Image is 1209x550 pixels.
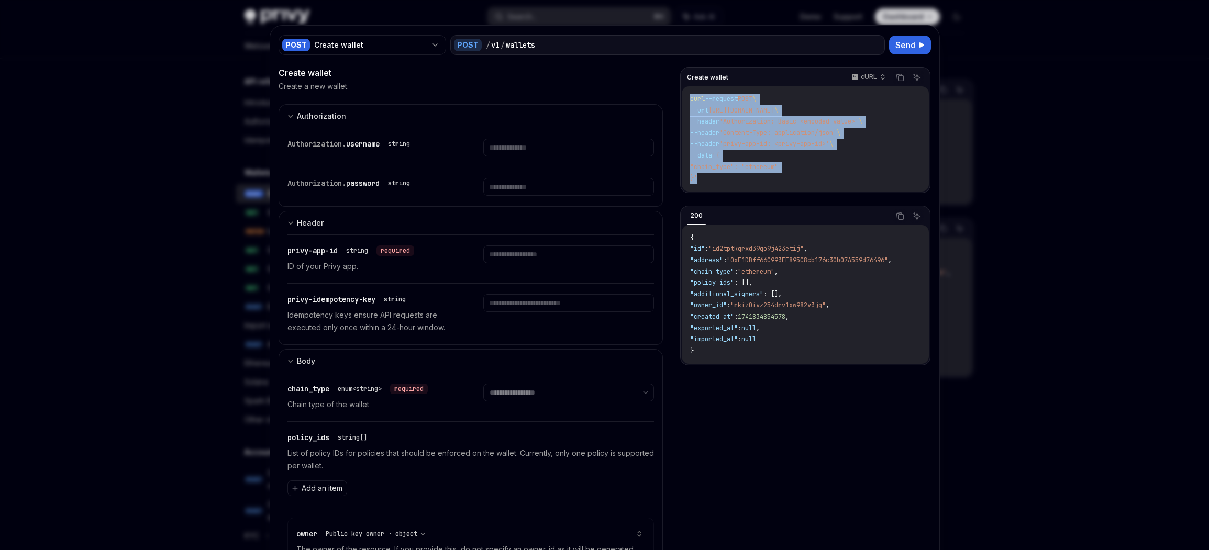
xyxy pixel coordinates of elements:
[501,40,505,50] div: /
[690,267,734,276] span: "chain_type"
[738,95,752,103] span: POST
[708,106,774,115] span: [URL][DOMAIN_NAME]
[506,40,535,50] div: wallets
[346,139,380,149] span: username
[297,110,346,122] div: Authorization
[719,129,837,137] span: 'Content-Type: application/json'
[338,385,382,393] div: enum<string>
[287,295,375,304] span: privy-idempotency-key
[297,355,315,367] div: Body
[690,233,694,242] span: {
[279,66,663,79] div: Create wallet
[287,447,655,472] p: List of policy IDs for policies that should be enforced on the wallet. Currently, only one policy...
[690,95,705,103] span: curl
[893,71,907,84] button: Copy the contents from the code block
[705,244,708,253] span: :
[338,433,367,442] div: string[]
[774,267,778,276] span: ,
[287,178,414,188] div: Authorization.password
[279,104,663,128] button: expand input section
[738,324,741,332] span: :
[705,95,738,103] span: --request
[486,40,490,50] div: /
[910,209,924,223] button: Ask AI
[314,40,427,50] div: Create wallet
[690,290,763,298] span: "additional_signers"
[388,179,410,187] div: string
[690,106,708,115] span: --url
[388,140,410,148] div: string
[690,129,719,137] span: --header
[287,139,414,149] div: Authorization.username
[287,178,346,188] span: Authorization.
[741,335,756,343] span: null
[287,433,329,442] span: policy_ids
[690,312,734,321] span: "created_at"
[730,301,826,309] span: "rkiz0ivz254drv1xw982v3jq"
[910,71,924,84] button: Ask AI
[282,39,310,51] div: POST
[888,256,892,264] span: ,
[287,139,346,149] span: Authorization.
[859,117,862,126] span: \
[302,483,342,493] span: Add an item
[752,95,756,103] span: \
[287,294,410,305] div: privy-idempotency-key
[287,309,458,334] p: Idempotency keys ensure API requests are executed only once within a 24-hour window.
[690,174,697,182] span: }'
[785,312,789,321] span: ,
[690,256,723,264] span: "address"
[287,245,414,256] div: privy-app-id
[861,73,877,81] p: cURL
[279,211,663,234] button: expand input section
[846,69,890,86] button: cURL
[279,34,446,56] button: POSTCreate wallet
[719,117,859,126] span: 'Authorization: Basic <encoded-value>'
[390,384,428,394] div: required
[287,384,329,394] span: chain_type
[738,312,785,321] span: 1741834854578
[491,40,500,50] div: v1
[741,324,756,332] span: null
[774,106,778,115] span: \
[287,260,458,273] p: ID of your Privy app.
[690,244,705,253] span: "id"
[734,278,752,287] span: : [],
[690,140,719,148] span: --header
[287,246,338,255] span: privy-app-id
[719,140,829,148] span: 'privy-app-id: <privy-app-id>'
[708,244,804,253] span: "id2tptkqrxd39qo9j423etij"
[384,295,406,304] div: string
[346,246,368,255] div: string
[690,117,719,126] span: --header
[690,163,778,171] span: "chain_type": "ethereum"
[690,324,738,332] span: "exported_at"
[895,39,916,51] span: Send
[297,217,324,229] div: Header
[893,209,907,223] button: Copy the contents from the code block
[738,267,774,276] span: "ethereum"
[690,278,734,287] span: "policy_ids"
[829,140,833,148] span: \
[734,267,738,276] span: :
[889,36,931,54] button: Send
[690,335,738,343] span: "imported_at"
[376,245,414,256] div: required
[690,301,727,309] span: "owner_id"
[690,346,694,355] span: }
[296,529,430,539] div: owner
[804,244,807,253] span: ,
[454,39,482,51] div: POST
[296,529,317,538] span: owner
[287,432,371,443] div: policy_ids
[346,178,380,188] span: password
[727,256,888,264] span: "0xF1DBff66C993EE895C8cb176c30b07A559d76496"
[279,81,349,92] p: Create a new wallet.
[734,312,738,321] span: :
[687,73,728,82] span: Create wallet
[287,480,347,496] button: Add an item
[738,335,741,343] span: :
[826,301,829,309] span: ,
[287,398,458,411] p: Chain type of the wallet
[723,256,727,264] span: :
